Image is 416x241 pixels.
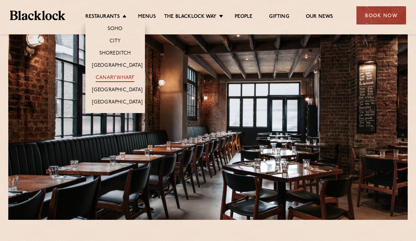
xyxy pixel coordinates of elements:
[85,14,120,21] a: Restaurants
[138,14,156,21] a: Menus
[235,14,253,21] a: People
[96,75,134,82] a: Canary Wharf
[92,62,143,70] a: [GEOGRAPHIC_DATA]
[269,14,289,21] a: Gifting
[356,6,406,24] div: Book Now
[108,26,123,33] a: Soho
[10,11,65,20] img: BL_Textured_Logo-footer-cropped.svg
[110,38,121,45] a: City
[99,50,131,58] a: Shoreditch
[92,87,143,94] a: [GEOGRAPHIC_DATA]
[306,14,333,21] a: Our News
[164,14,216,21] a: The Blacklock Way
[92,99,143,106] a: [GEOGRAPHIC_DATA]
